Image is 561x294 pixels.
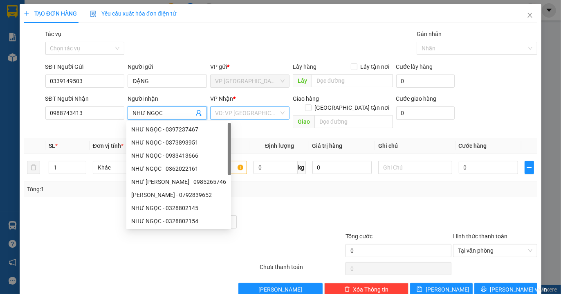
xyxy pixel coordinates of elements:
[126,215,231,228] div: NHƯ NGỌC - 0328802154
[126,188,231,201] div: NHƯ NGỌC - 0792839652
[195,110,202,116] span: user-add
[45,94,125,103] div: SĐT Người Nhận
[265,142,294,149] span: Định lượng
[49,142,55,149] span: SL
[312,74,393,87] input: Dọc đường
[210,62,289,71] div: VP gửi
[459,142,487,149] span: Cước hàng
[131,125,226,134] div: NHƯ NGỌC - 0397237467
[98,161,162,174] span: Khác
[215,75,285,87] span: VP Giang Tân
[375,138,456,154] th: Ghi chú
[298,161,306,174] span: kg
[525,164,534,171] span: plus
[259,262,345,277] div: Chưa thanh toán
[458,244,532,257] span: Tại văn phòng
[126,175,231,188] div: NHƯ NGỌC - 0985265746
[396,75,455,88] input: Cước lấy hàng
[259,285,303,294] span: [PERSON_NAME]
[312,103,393,112] span: [GEOGRAPHIC_DATA] tận nơi
[128,62,207,71] div: Người gửi
[126,123,231,136] div: NHƯ NGỌC - 0397237467
[353,285,389,294] span: Xóa Thông tin
[24,11,29,16] span: plus
[93,142,123,149] span: Đơn vị tính
[90,11,96,17] img: icon
[396,106,455,120] input: Cước giao hàng
[45,62,125,71] div: SĐT Người Gửi
[293,95,319,102] span: Giao hàng
[131,217,226,226] div: NHƯ NGỌC - 0328802154
[126,201,231,215] div: NHƯ NGỌC - 0328802145
[293,63,316,70] span: Lấy hàng
[24,10,77,17] span: TẠO ĐƠN HÀNG
[518,4,541,27] button: Close
[90,10,176,17] span: Yêu cầu xuất hóa đơn điện tử
[293,115,314,128] span: Giao
[131,190,226,199] div: [PERSON_NAME] - 0792839652
[525,161,534,174] button: plus
[490,285,547,294] span: [PERSON_NAME] và In
[131,164,226,173] div: NHƯ NGỌC - 0362022161
[396,95,437,102] label: Cước giao hàng
[481,286,487,293] span: printer
[131,138,226,147] div: NHƯ NGỌC - 0373893951
[417,286,422,293] span: save
[126,136,231,149] div: NHƯ NGỌC - 0373893951
[27,185,217,194] div: Tổng: 1
[378,161,452,174] input: Ghi Chú
[312,161,372,174] input: 0
[131,151,226,160] div: NHƯ NGỌC - 0933413666
[312,142,343,149] span: Giá trị hàng
[396,63,433,70] label: Cước lấy hàng
[126,149,231,162] div: NHƯ NGỌC - 0933413666
[417,31,442,37] label: Gán nhãn
[210,95,233,102] span: VP Nhận
[527,12,533,18] span: close
[27,161,40,174] button: delete
[128,94,207,103] div: Người nhận
[357,62,393,71] span: Lấy tận nơi
[344,286,350,293] span: delete
[131,204,226,213] div: NHƯ NGỌC - 0328802145
[453,233,507,240] label: Hình thức thanh toán
[346,233,373,240] span: Tổng cước
[293,74,312,87] span: Lấy
[126,162,231,175] div: NHƯ NGỌC - 0362022161
[314,115,393,128] input: Dọc đường
[45,31,62,37] label: Tác vụ
[426,285,469,294] span: [PERSON_NAME]
[131,177,226,186] div: NHƯ [PERSON_NAME] - 0985265746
